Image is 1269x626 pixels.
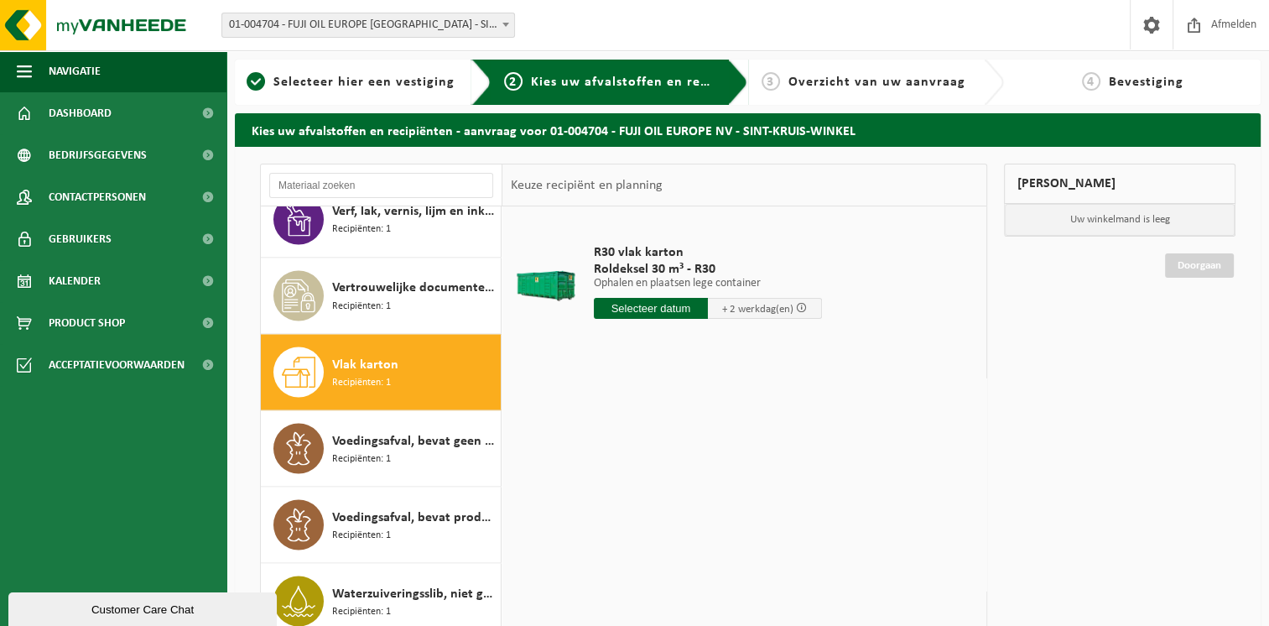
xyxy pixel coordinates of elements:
[243,72,458,92] a: 1Selecteer hier een vestiging
[332,201,497,222] span: Verf, lak, vernis, lijm en inkt, industrieel in kleinverpakking
[261,410,502,487] button: Voedingsafval, bevat geen producten van dierlijke oorsprong, gemengde verpakking (exclusief glas)...
[332,298,391,314] span: Recipiënten: 1
[273,76,455,89] span: Selecteer hier een vestiging
[332,430,497,451] span: Voedingsafval, bevat geen producten van dierlijke oorsprong, gemengde verpakking (exclusief glas)
[332,374,391,390] span: Recipiënten: 1
[269,173,493,198] input: Materiaal zoeken
[1004,164,1235,204] div: [PERSON_NAME]
[49,218,112,260] span: Gebruikers
[49,92,112,134] span: Dashboard
[531,76,762,89] span: Kies uw afvalstoffen en recipiënten
[332,278,497,298] span: Vertrouwelijke documenten (recyclage)
[247,72,265,91] span: 1
[332,354,398,374] span: Vlak karton
[332,583,497,603] span: Waterzuiveringsslib, niet gevaarlijk
[504,72,523,91] span: 2
[332,603,391,619] span: Recipiënten: 1
[762,72,780,91] span: 3
[235,113,1261,146] h2: Kies uw afvalstoffen en recipiënten - aanvraag voor 01-004704 - FUJI OIL EUROPE NV - SINT-KRUIS-W...
[261,487,502,563] button: Voedingsafval, bevat producten van dierlijke oorsprong, onverpakt, categorie 3 Recipiënten: 1
[221,13,515,38] span: 01-004704 - FUJI OIL EUROPE NV - SINT-KRUIS-WINKEL
[49,50,101,92] span: Navigatie
[788,76,965,89] span: Overzicht van uw aanvraag
[594,244,822,261] span: R30 vlak karton
[49,176,146,218] span: Contactpersonen
[502,164,670,206] div: Keuze recipiënt en planning
[49,260,101,302] span: Kalender
[332,451,391,467] span: Recipiënten: 1
[594,298,708,319] input: Selecteer datum
[1109,76,1183,89] span: Bevestiging
[261,181,502,258] button: Verf, lak, vernis, lijm en inkt, industrieel in kleinverpakking Recipiënten: 1
[332,527,391,543] span: Recipiënten: 1
[594,261,822,278] span: Roldeksel 30 m³ - R30
[332,507,497,527] span: Voedingsafval, bevat producten van dierlijke oorsprong, onverpakt, categorie 3
[49,302,125,344] span: Product Shop
[1082,72,1100,91] span: 4
[722,304,793,315] span: + 2 werkdag(en)
[1005,204,1235,236] p: Uw winkelmand is leeg
[49,344,185,386] span: Acceptatievoorwaarden
[332,222,391,237] span: Recipiënten: 1
[1165,253,1234,278] a: Doorgaan
[261,258,502,334] button: Vertrouwelijke documenten (recyclage) Recipiënten: 1
[49,134,147,176] span: Bedrijfsgegevens
[261,334,502,410] button: Vlak karton Recipiënten: 1
[222,13,514,37] span: 01-004704 - FUJI OIL EUROPE NV - SINT-KRUIS-WINKEL
[8,589,280,626] iframe: chat widget
[594,278,822,290] p: Ophalen en plaatsen lege container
